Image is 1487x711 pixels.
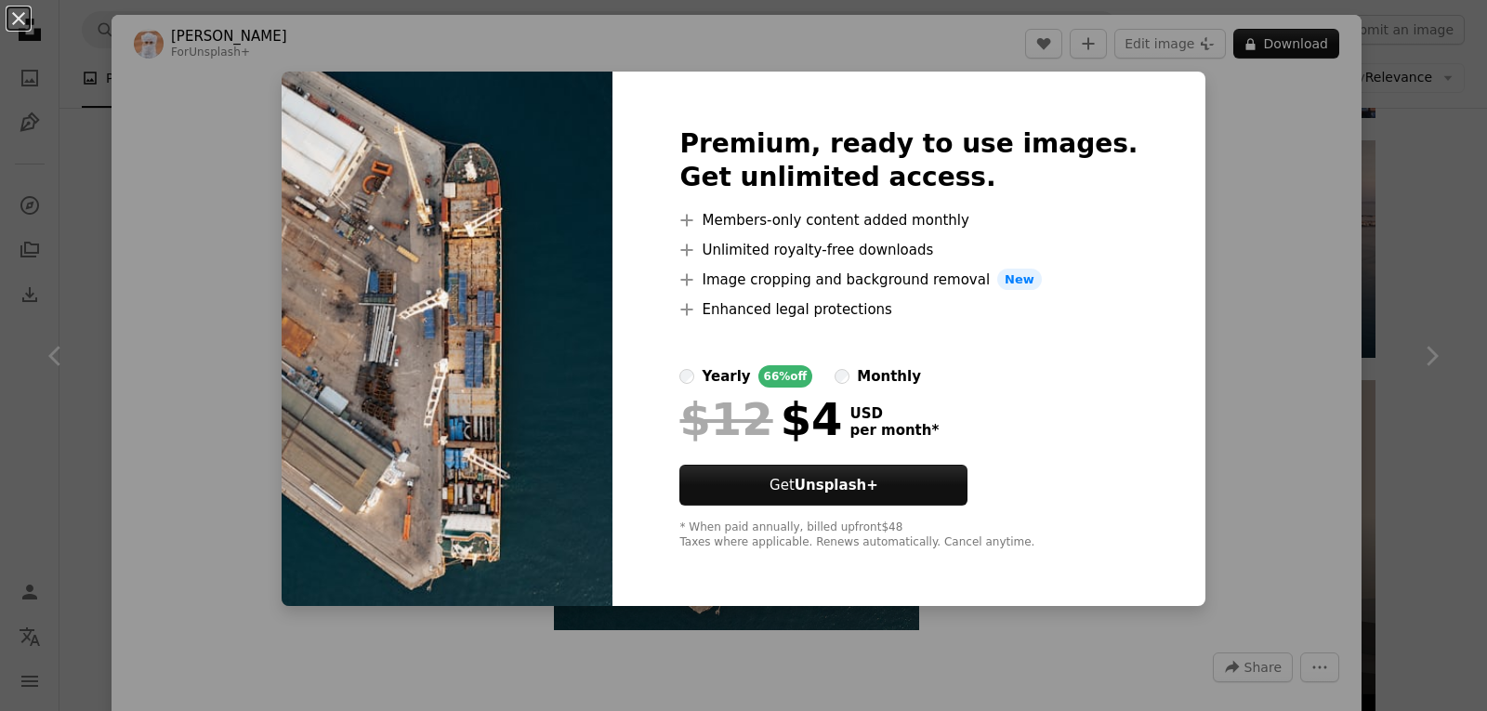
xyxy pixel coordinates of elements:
span: New [997,269,1042,291]
span: USD [849,405,939,422]
div: monthly [857,365,921,388]
div: * When paid annually, billed upfront $48 Taxes where applicable. Renews automatically. Cancel any... [679,520,1138,550]
img: premium_photo-1677535536120-bb73a938956a [282,72,612,607]
li: Image cropping and background removal [679,269,1138,291]
input: yearly66%off [679,369,694,384]
div: yearly [702,365,750,388]
input: monthly [835,369,849,384]
h2: Premium, ready to use images. Get unlimited access. [679,127,1138,194]
li: Members-only content added monthly [679,209,1138,231]
div: 66% off [758,365,813,388]
div: $4 [679,395,842,443]
li: Enhanced legal protections [679,298,1138,321]
span: $12 [679,395,772,443]
li: Unlimited royalty-free downloads [679,239,1138,261]
span: per month * [849,422,939,439]
strong: Unsplash+ [795,477,878,494]
button: GetUnsplash+ [679,465,967,506]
